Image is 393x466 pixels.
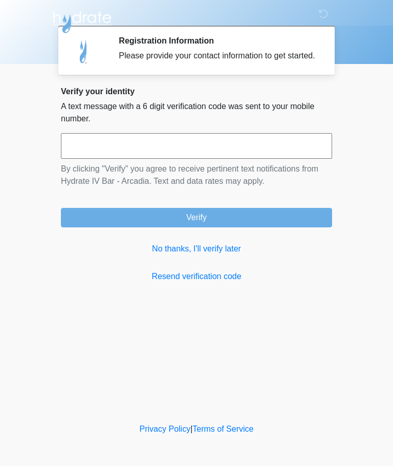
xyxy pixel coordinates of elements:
a: | [190,425,192,433]
div: Please provide your contact information to get started. [119,50,317,62]
a: Privacy Policy [140,425,191,433]
a: No thanks, I'll verify later [61,243,332,255]
img: Hydrate IV Bar - Arcadia Logo [51,8,113,34]
img: Agent Avatar [69,36,99,67]
h2: Verify your identity [61,87,332,96]
p: A text message with a 6 digit verification code was sent to your mobile number. [61,100,332,125]
button: Verify [61,208,332,227]
a: Terms of Service [192,425,253,433]
p: By clicking "Verify" you agree to receive pertinent text notifications from Hydrate IV Bar - Arca... [61,163,332,187]
a: Resend verification code [61,270,332,283]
